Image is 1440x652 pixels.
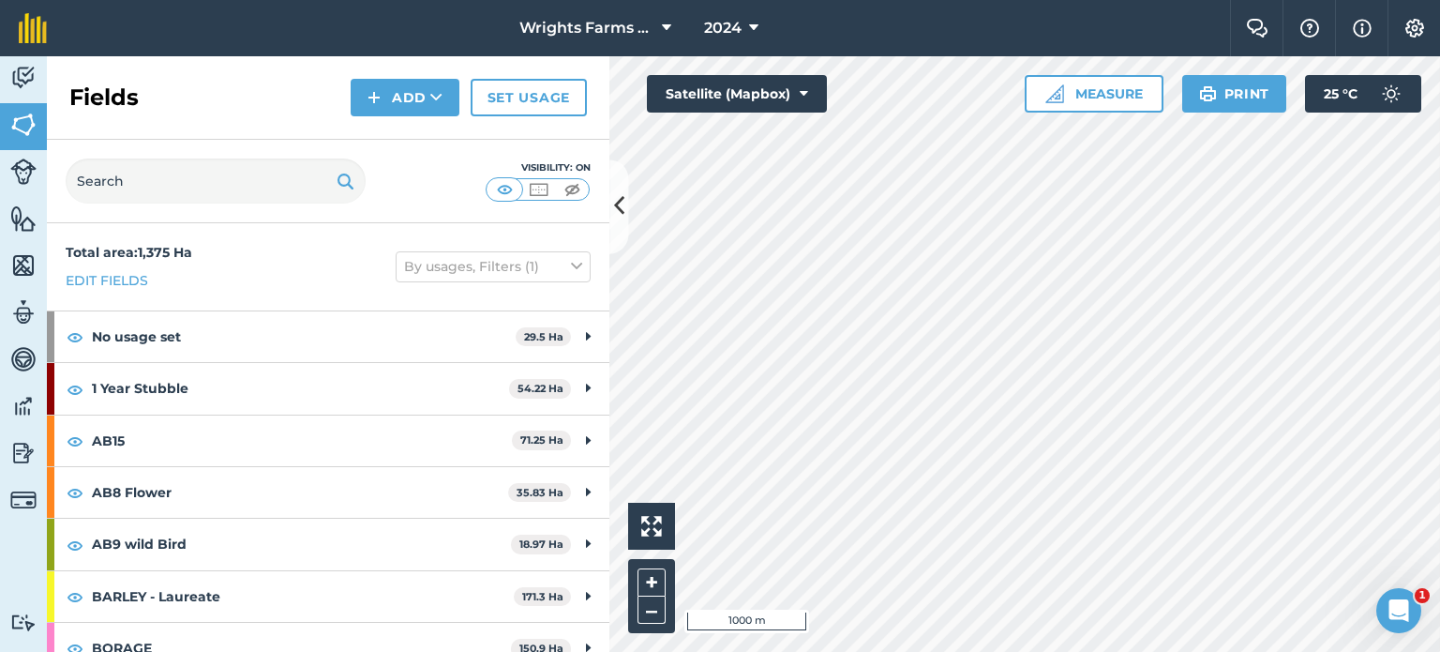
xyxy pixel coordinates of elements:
img: Ruler icon [1045,84,1064,103]
input: Search [66,159,366,204]
span: 2024 [704,17,742,39]
img: svg+xml;base64,PHN2ZyB4bWxucz0iaHR0cDovL3d3dy53My5vcmcvMjAwMC9zdmciIHdpZHRoPSI1MCIgaGVpZ2h0PSI0MC... [561,180,584,199]
img: svg+xml;base64,PHN2ZyB4bWxucz0iaHR0cDovL3d3dy53My5vcmcvMjAwMC9zdmciIHdpZHRoPSI1NiIgaGVpZ2h0PSI2MC... [10,251,37,280]
strong: BARLEY - Laureate [92,571,514,622]
button: Add [351,79,459,116]
img: svg+xml;base64,PD94bWwgdmVyc2lvbj0iMS4wIiBlbmNvZGluZz0idXRmLTgiPz4KPCEtLSBHZW5lcmF0b3I6IEFkb2JlIE... [10,159,37,185]
a: Edit fields [66,270,148,291]
strong: 29.5 Ha [524,330,563,343]
strong: 54.22 Ha [517,382,563,395]
strong: 71.25 Ha [520,433,563,447]
iframe: Intercom live chat [1376,588,1421,633]
strong: 18.97 Ha [519,538,563,551]
strong: AB8 Flower [92,467,508,518]
strong: 35.83 Ha [517,486,563,499]
div: BARLEY - Laureate171.3 Ha [47,571,609,622]
div: AB1571.25 Ha [47,416,609,466]
strong: 171.3 Ha [522,590,563,603]
img: svg+xml;base64,PHN2ZyB4bWxucz0iaHR0cDovL3d3dy53My5vcmcvMjAwMC9zdmciIHdpZHRoPSIxOCIgaGVpZ2h0PSIyNC... [67,481,83,504]
img: svg+xml;base64,PHN2ZyB4bWxucz0iaHR0cDovL3d3dy53My5vcmcvMjAwMC9zdmciIHdpZHRoPSIxOSIgaGVpZ2h0PSIyNC... [1199,83,1217,105]
img: svg+xml;base64,PD94bWwgdmVyc2lvbj0iMS4wIiBlbmNvZGluZz0idXRmLTgiPz4KPCEtLSBHZW5lcmF0b3I6IEFkb2JlIE... [10,439,37,467]
img: svg+xml;base64,PD94bWwgdmVyc2lvbj0iMS4wIiBlbmNvZGluZz0idXRmLTgiPz4KPCEtLSBHZW5lcmF0b3I6IEFkb2JlIE... [10,614,37,631]
img: svg+xml;base64,PHN2ZyB4bWxucz0iaHR0cDovL3d3dy53My5vcmcvMjAwMC9zdmciIHdpZHRoPSI1NiIgaGVpZ2h0PSI2MC... [10,111,37,139]
div: AB9 wild Bird18.97 Ha [47,519,609,569]
img: svg+xml;base64,PHN2ZyB4bWxucz0iaHR0cDovL3d3dy53My5vcmcvMjAwMC9zdmciIHdpZHRoPSIxOCIgaGVpZ2h0PSIyNC... [67,430,83,452]
img: svg+xml;base64,PHN2ZyB4bWxucz0iaHR0cDovL3d3dy53My5vcmcvMjAwMC9zdmciIHdpZHRoPSI1NiIgaGVpZ2h0PSI2MC... [10,205,37,233]
img: svg+xml;base64,PHN2ZyB4bWxucz0iaHR0cDovL3d3dy53My5vcmcvMjAwMC9zdmciIHdpZHRoPSI1MCIgaGVpZ2h0PSI0MC... [527,180,550,199]
img: svg+xml;base64,PHN2ZyB4bWxucz0iaHR0cDovL3d3dy53My5vcmcvMjAwMC9zdmciIHdpZHRoPSIxOCIgaGVpZ2h0PSIyNC... [67,326,83,348]
img: svg+xml;base64,PHN2ZyB4bWxucz0iaHR0cDovL3d3dy53My5vcmcvMjAwMC9zdmciIHdpZHRoPSIxOCIgaGVpZ2h0PSIyNC... [67,585,83,608]
strong: AB15 [92,416,512,466]
span: 1 [1415,588,1430,603]
img: Four arrows, one pointing top left, one top right, one bottom right and the last bottom left [641,516,662,537]
button: + [637,569,666,597]
img: svg+xml;base64,PD94bWwgdmVyc2lvbj0iMS4wIiBlbmNvZGluZz0idXRmLTgiPz4KPCEtLSBHZW5lcmF0b3I6IEFkb2JlIE... [10,487,37,513]
img: svg+xml;base64,PHN2ZyB4bWxucz0iaHR0cDovL3d3dy53My5vcmcvMjAwMC9zdmciIHdpZHRoPSIxNyIgaGVpZ2h0PSIxNy... [1353,17,1372,39]
img: svg+xml;base64,PD94bWwgdmVyc2lvbj0iMS4wIiBlbmNvZGluZz0idXRmLTgiPz4KPCEtLSBHZW5lcmF0b3I6IEFkb2JlIE... [10,345,37,373]
span: Wrights Farms Contracting [519,17,654,39]
button: By usages, Filters (1) [396,251,591,281]
img: svg+xml;base64,PHN2ZyB4bWxucz0iaHR0cDovL3d3dy53My5vcmcvMjAwMC9zdmciIHdpZHRoPSI1MCIgaGVpZ2h0PSI0MC... [493,180,517,199]
strong: AB9 wild Bird [92,519,511,569]
div: AB8 Flower35.83 Ha [47,467,609,518]
button: Satellite (Mapbox) [647,75,827,113]
img: svg+xml;base64,PHN2ZyB4bWxucz0iaHR0cDovL3d3dy53My5vcmcvMjAwMC9zdmciIHdpZHRoPSIxOCIgaGVpZ2h0PSIyNC... [67,534,83,556]
div: No usage set29.5 Ha [47,311,609,362]
strong: 1 Year Stubble [92,363,509,414]
img: svg+xml;base64,PD94bWwgdmVyc2lvbj0iMS4wIiBlbmNvZGluZz0idXRmLTgiPz4KPCEtLSBHZW5lcmF0b3I6IEFkb2JlIE... [10,392,37,420]
img: svg+xml;base64,PD94bWwgdmVyc2lvbj0iMS4wIiBlbmNvZGluZz0idXRmLTgiPz4KPCEtLSBHZW5lcmF0b3I6IEFkb2JlIE... [1372,75,1410,113]
button: Measure [1025,75,1163,113]
h2: Fields [69,83,139,113]
img: fieldmargin Logo [19,13,47,43]
strong: No usage set [92,311,516,362]
div: 1 Year Stubble54.22 Ha [47,363,609,414]
button: – [637,597,666,624]
span: 25 ° C [1324,75,1357,113]
img: svg+xml;base64,PHN2ZyB4bWxucz0iaHR0cDovL3d3dy53My5vcmcvMjAwMC9zdmciIHdpZHRoPSIxNCIgaGVpZ2h0PSIyNC... [367,86,381,109]
button: 25 °C [1305,75,1421,113]
img: svg+xml;base64,PHN2ZyB4bWxucz0iaHR0cDovL3d3dy53My5vcmcvMjAwMC9zdmciIHdpZHRoPSIxOSIgaGVpZ2h0PSIyNC... [337,170,354,192]
a: Set usage [471,79,587,116]
img: svg+xml;base64,PD94bWwgdmVyc2lvbj0iMS4wIiBlbmNvZGluZz0idXRmLTgiPz4KPCEtLSBHZW5lcmF0b3I6IEFkb2JlIE... [10,298,37,326]
img: svg+xml;base64,PD94bWwgdmVyc2lvbj0iMS4wIiBlbmNvZGluZz0idXRmLTgiPz4KPCEtLSBHZW5lcmF0b3I6IEFkb2JlIE... [10,64,37,92]
img: svg+xml;base64,PHN2ZyB4bWxucz0iaHR0cDovL3d3dy53My5vcmcvMjAwMC9zdmciIHdpZHRoPSIxOCIgaGVpZ2h0PSIyNC... [67,378,83,401]
div: Visibility: On [486,160,591,175]
img: Two speech bubbles overlapping with the left bubble in the forefront [1246,19,1268,38]
img: A cog icon [1403,19,1426,38]
button: Print [1182,75,1287,113]
img: A question mark icon [1298,19,1321,38]
strong: Total area : 1,375 Ha [66,244,192,261]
